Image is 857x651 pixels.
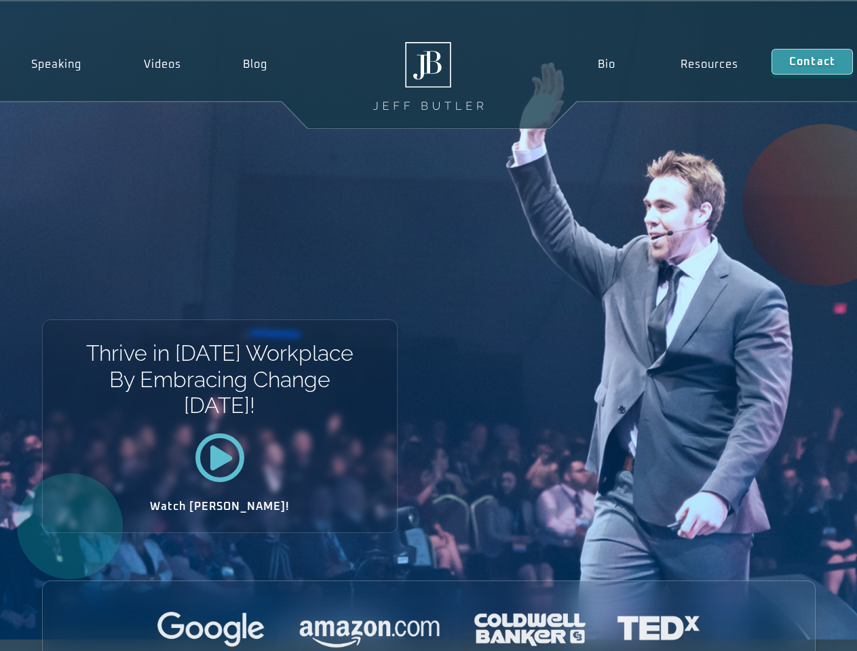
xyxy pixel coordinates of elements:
a: Resources [648,49,772,80]
h2: Watch [PERSON_NAME]! [90,501,349,512]
h1: Thrive in [DATE] Workplace By Embracing Change [DATE]! [85,340,354,418]
a: Contact [772,49,853,75]
a: Blog [212,49,299,80]
a: Videos [113,49,212,80]
span: Contact [789,56,835,67]
nav: Menu [565,49,771,80]
a: Bio [565,49,648,80]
